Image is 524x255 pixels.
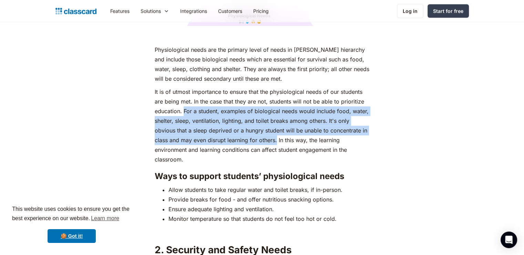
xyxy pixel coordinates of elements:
li: Monitor temperature so that students do not feel too hot or cold. [168,214,369,224]
a: Customers [213,3,248,19]
a: Start for free [428,4,469,18]
p: Physiological needs are the primary level of needs in [PERSON_NAME] hierarchy and include those b... [155,45,369,84]
h3: Ways to support students’ physiological needs [155,171,369,182]
a: Features [105,3,135,19]
div: Solutions [141,7,161,14]
div: cookieconsent [6,198,138,249]
li: Allow students to take regular water and toilet breaks, if in-person. [168,185,369,195]
p: It is of utmost importance to ensure that the physiological needs of our students are being met. ... [155,87,369,164]
a: home [55,6,96,16]
a: Pricing [248,3,274,19]
p: ‍ [155,227,369,237]
span: This website uses cookies to ensure you get the best experience on our website. [12,205,131,224]
li: Provide breaks for food - and offer nutritious snacking options. [168,195,369,204]
a: Log in [397,4,423,18]
div: Log in [403,7,418,14]
div: Open Intercom Messenger [501,232,517,248]
li: Ensure adequate lighting and ventilation. [168,204,369,214]
div: Start for free [433,7,463,14]
div: Solutions [135,3,175,19]
a: dismiss cookie message [48,229,96,243]
a: Integrations [175,3,213,19]
p: ‍ [155,32,369,41]
a: learn more about cookies [90,213,120,224]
